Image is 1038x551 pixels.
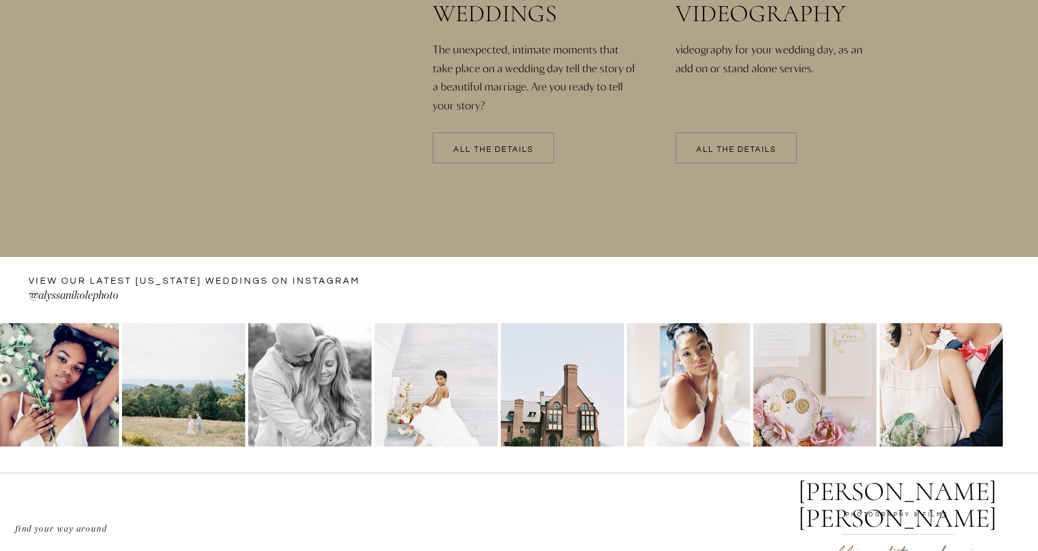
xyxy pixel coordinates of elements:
a: The unexpected, intimate moments that take place on a wedding day tell the story of a beautiful m... [433,40,639,93]
a: All the details [676,146,797,154]
img: Dover-Hall-Richmond-Virginia-Wedding-Venue-colorful-summer-by-photographer-natalie-Jayne-photogra... [753,323,877,447]
img: Skyline-Drive-Anniversary-photos-in-the-mountains-by-Virginia-Wedding-Photographer-Natalie-Jayne-... [248,323,371,447]
a: [PERSON_NAME] [PERSON_NAME] [790,478,1004,512]
a: weddings [433,1,646,27]
a: videography [676,1,878,27]
img: hern-Tropical-wedding-inspiration-fredericksburg-vintage-charleston-georgia-Tropical-wedding-insp... [880,323,1003,447]
a: videography for your wedding day, as an add on or stand alone servies. [676,40,882,125]
p: find your way around [15,522,140,532]
a: VIEW OUR LATEST [US_STATE] WEDDINGS ON instagram — [29,275,364,289]
img: Skyline-Drive-Anniversary-photos-in-the-mountains-by-Virginia-Wedding-Photographer-Natalie-Jayne-... [122,323,245,447]
a: @alyssanikolephoto [29,287,302,307]
img: Dover-Hall-Richmond-Virginia-Wedding-Venue-colorful-summer-by-photographer-natalie-Jayne-photogra... [627,323,750,447]
img: richmond-capitol-bridal-session-Night-black-and-white-Natalie-Jayne-photographer-Photography-wedd... [375,323,498,447]
a: All the details [433,146,554,154]
img: Dover-Hall-Richmond-Virginia-Wedding-Venue-colorful-summer-by-photographer-natalie-Jayne-photogra... [501,323,624,447]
